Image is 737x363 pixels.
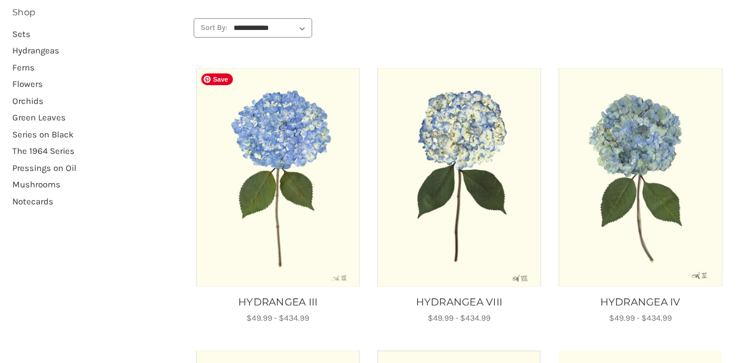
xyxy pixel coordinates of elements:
img: Unframed [557,68,723,286]
a: The 1964 Series [12,143,181,160]
a: Series on Black [12,126,181,143]
span: $49.99 - $434.99 [609,313,672,323]
span: Save [201,73,233,85]
h2: Shop [12,6,181,19]
a: Orchids [12,93,181,110]
a: Hydrangeas [12,42,181,59]
a: HYDRANGEA VIII, Price range from $49.99 to $434.99 [377,68,542,286]
span: $49.99 - $434.99 [246,313,309,323]
a: HYDRANGEA IV, Price range from $49.99 to $434.99 [556,295,725,310]
img: Unframed [195,68,361,286]
img: Unframed [377,68,542,286]
a: HYDRANGEA III, Price range from $49.99 to $434.99 [194,295,363,310]
a: Pressings on Oil [12,160,181,177]
span: $49.99 - $434.99 [428,313,491,323]
a: HYDRANGEA IV, Price range from $49.99 to $434.99 [557,68,723,286]
a: Flowers [12,76,181,93]
a: HYDRANGEA III, Price range from $49.99 to $434.99 [195,68,361,286]
label: Sort By: [194,19,227,36]
a: Notecards [12,193,181,210]
a: Sets [12,26,181,43]
a: HYDRANGEA VIII, Price range from $49.99 to $434.99 [375,295,544,310]
a: Green Leaves [12,109,181,126]
a: Mushrooms [12,176,181,193]
a: Ferns [12,59,181,76]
